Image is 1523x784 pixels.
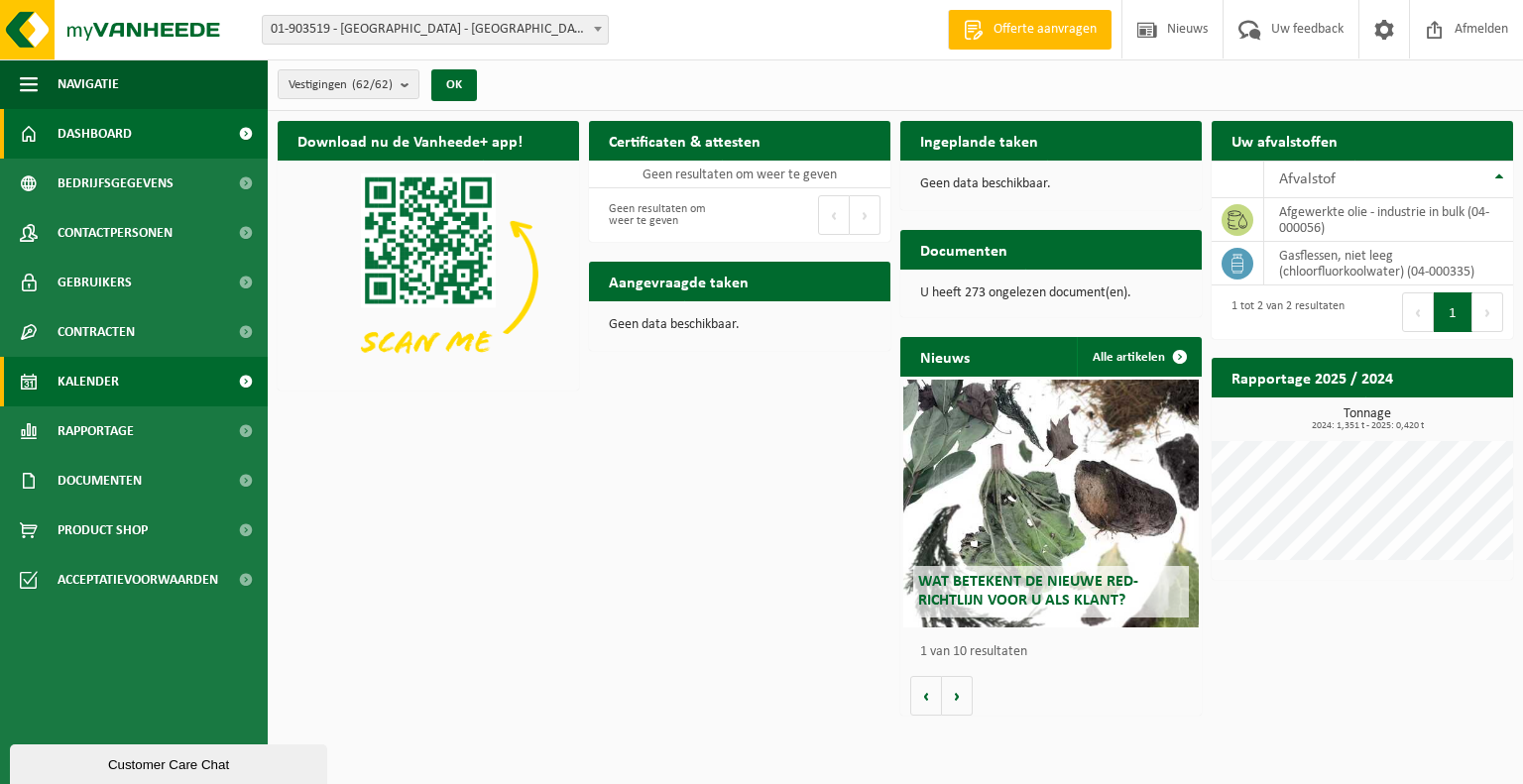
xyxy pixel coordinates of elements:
[263,16,608,44] span: 01-903519 - FRIGRO NV - MOORSELE
[910,676,942,716] button: Vorige
[58,307,135,357] span: Contracten
[1279,171,1336,187] span: Afvalstof
[1212,358,1413,396] h2: Rapportage 2025 / 2024
[352,78,393,91] count: (62/62)
[1222,421,1513,431] span: 2024: 1,351 t - 2025: 0,420 t
[10,740,331,784] iframe: chat widget
[589,161,890,188] td: Geen resultaten om weer te geven
[920,645,1192,659] p: 1 van 10 resultaten
[920,177,1182,191] p: Geen data beschikbaar.
[58,258,132,307] span: Gebruikers
[1472,292,1503,332] button: Next
[58,357,119,406] span: Kalender
[1402,292,1434,332] button: Previous
[1077,337,1200,377] a: Alle artikelen
[920,286,1182,300] p: U heeft 273 ongelezen document(en).
[589,262,768,300] h2: Aangevraagde taken
[58,555,218,605] span: Acceptatievoorwaarden
[58,159,174,208] span: Bedrijfsgegevens
[278,121,542,160] h2: Download nu de Vanheede+ app!
[1264,198,1513,242] td: afgewerkte olie - industrie in bulk (04-000056)
[431,69,477,101] button: OK
[58,456,142,505] span: Documenten
[900,121,1058,160] h2: Ingeplande taken
[1222,290,1345,334] div: 1 tot 2 van 2 resultaten
[58,109,132,159] span: Dashboard
[900,230,1027,269] h2: Documenten
[900,337,990,376] h2: Nieuws
[1212,121,1357,160] h2: Uw afvalstoffen
[609,318,871,332] p: Geen data beschikbaar.
[58,406,134,456] span: Rapportage
[289,70,393,100] span: Vestigingen
[58,505,148,555] span: Product Shop
[918,574,1138,609] span: Wat betekent de nieuwe RED-richtlijn voor u als klant?
[1222,407,1513,431] h3: Tonnage
[942,676,973,716] button: Volgende
[589,121,780,160] h2: Certificaten & attesten
[1264,242,1513,285] td: gasflessen, niet leeg (chloorfluorkoolwater) (04-000335)
[903,380,1199,627] a: Wat betekent de nieuwe RED-richtlijn voor u als klant?
[599,193,730,237] div: Geen resultaten om weer te geven
[850,195,880,235] button: Next
[58,59,119,109] span: Navigatie
[278,161,579,387] img: Download de VHEPlus App
[989,20,1102,40] span: Offerte aanvragen
[1365,396,1511,436] a: Bekijk rapportage
[278,69,419,99] button: Vestigingen(62/62)
[818,195,850,235] button: Previous
[262,15,609,45] span: 01-903519 - FRIGRO NV - MOORSELE
[58,208,173,258] span: Contactpersonen
[948,10,1112,50] a: Offerte aanvragen
[1434,292,1472,332] button: 1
